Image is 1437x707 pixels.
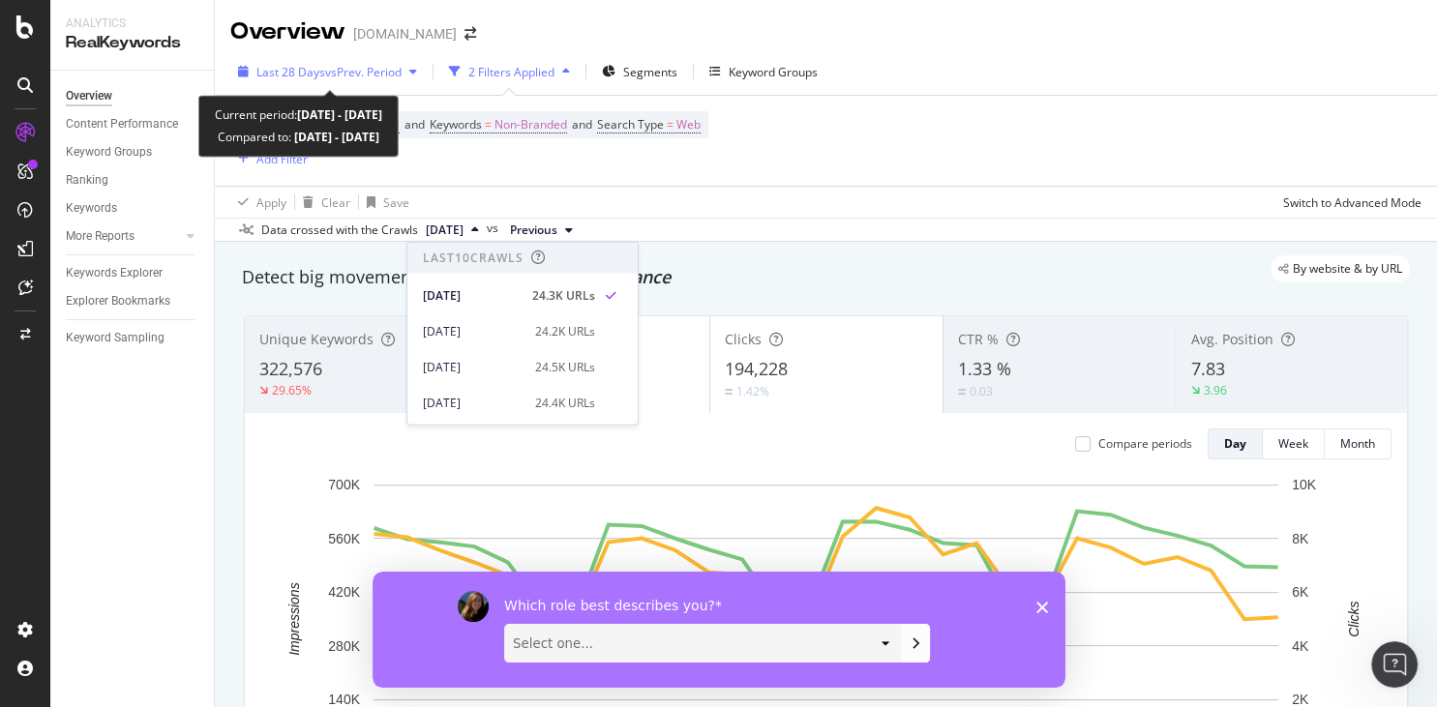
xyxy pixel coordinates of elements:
[215,103,382,126] div: Current period:
[535,394,595,411] div: 24.4K URLs
[325,64,402,80] span: vs Prev. Period
[66,142,200,162] a: Keyword Groups
[328,584,360,600] text: 420K
[1283,194,1422,211] div: Switch to Advanced Mode
[594,56,685,87] button: Segments
[423,322,524,339] div: [DATE]
[597,116,664,133] span: Search Type
[66,32,198,54] div: RealKeywords
[510,221,557,239] span: Previous
[230,56,425,87] button: Last 28 DaysvsPrev. Period
[66,170,200,191] a: Ranking
[418,219,487,242] button: [DATE]
[66,114,200,134] a: Content Performance
[66,263,163,283] div: Keywords Explorer
[494,111,567,138] span: Non-Branded
[1190,330,1272,348] span: Avg. Position
[430,116,482,133] span: Keywords
[970,383,993,399] div: 0.03
[1371,641,1418,688] iframe: Intercom live chat
[464,27,476,41] div: arrow-right-arrow-left
[958,357,1011,380] span: 1.33 %
[256,64,325,80] span: Last 28 Days
[1325,428,1392,459] button: Month
[295,187,350,218] button: Clear
[1292,638,1309,654] text: 4K
[676,111,701,138] span: Web
[256,151,308,167] div: Add Filter
[66,328,165,348] div: Keyword Sampling
[1293,263,1402,275] span: By website & by URL
[1190,357,1224,380] span: 7.83
[423,358,524,375] div: [DATE]
[572,116,592,133] span: and
[502,219,581,242] button: Previous
[725,357,788,380] span: 194,228
[328,692,360,707] text: 140K
[1275,187,1422,218] button: Switch to Advanced Mode
[423,394,524,411] div: [DATE]
[66,170,108,191] div: Ranking
[958,330,999,348] span: CTR %
[66,114,178,134] div: Content Performance
[729,64,818,80] div: Keyword Groups
[66,291,170,311] div: Explorer Bookmarks
[383,194,409,211] div: Save
[297,106,382,123] b: [DATE] - [DATE]
[623,64,677,80] span: Segments
[1292,531,1309,546] text: 8K
[373,572,1065,688] iframe: Survey by Laura from Botify
[426,221,464,239] span: 2025 Sep. 30th
[66,226,181,247] a: More Reports
[230,187,286,218] button: Apply
[535,322,595,339] div: 24.2K URLs
[485,116,492,133] span: =
[66,86,112,106] div: Overview
[736,383,769,399] div: 1.42%
[230,147,308,170] button: Add Filter
[958,389,966,395] img: Equal
[667,116,674,133] span: =
[404,116,425,133] span: and
[1340,435,1375,452] div: Month
[66,15,198,32] div: Analytics
[1292,692,1309,707] text: 2K
[1203,382,1226,398] div: 3.96
[353,24,457,44] div: [DOMAIN_NAME]
[261,221,418,239] div: Data crossed with the Crawls
[725,330,762,348] span: Clicks
[1292,477,1317,492] text: 10K
[1292,584,1309,600] text: 6K
[1278,435,1308,452] div: Week
[66,226,135,247] div: More Reports
[259,357,322,380] span: 322,576
[291,129,379,145] b: [DATE] - [DATE]
[359,187,409,218] button: Save
[328,638,360,654] text: 280K
[1263,428,1325,459] button: Week
[272,382,312,398] div: 29.65%
[423,250,524,266] div: Last 10 Crawls
[328,477,360,492] text: 700K
[286,582,302,655] text: Impressions
[1098,435,1192,452] div: Compare periods
[66,291,200,311] a: Explorer Bookmarks
[423,286,521,304] div: [DATE]
[328,531,360,546] text: 560K
[487,220,502,237] span: vs
[66,86,200,106] a: Overview
[1208,428,1263,459] button: Day
[230,15,345,48] div: Overview
[256,194,286,211] div: Apply
[218,126,379,148] div: Compared to:
[1271,255,1410,282] div: legacy label
[1346,601,1362,636] text: Clicks
[725,389,733,395] img: Equal
[66,142,152,162] div: Keyword Groups
[1224,435,1246,452] div: Day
